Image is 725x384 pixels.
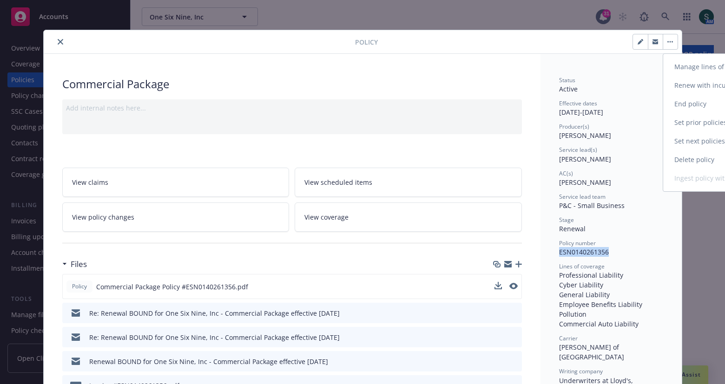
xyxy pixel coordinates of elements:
span: View scheduled items [304,177,372,187]
a: View policy changes [62,202,290,232]
div: Re: Renewal BOUND for One Six Nine, Inc - Commercial Package effective [DATE] [89,308,340,318]
div: Pollution [559,309,663,319]
button: download file [494,282,502,289]
span: [PERSON_NAME] [559,178,611,187]
span: Policy [355,37,378,47]
span: Policy number [559,239,596,247]
div: Employee Benefits Liability [559,299,663,309]
span: Lines of coverage [559,262,605,270]
div: Renewal BOUND for One Six Nine, Inc - Commercial Package effective [DATE] [89,357,328,366]
button: close [55,36,66,47]
div: Re: Renewal BOUND for One Six Nine, Inc - Commercial Package effective [DATE] [89,332,340,342]
span: [PERSON_NAME] of [GEOGRAPHIC_DATA] [559,343,624,361]
span: Renewal [559,224,586,233]
div: Files [62,258,87,270]
div: General Liability [559,290,663,299]
div: Add internal notes here... [66,103,518,113]
span: Service lead(s) [559,146,597,154]
button: download file [494,282,502,292]
span: [PERSON_NAME] [559,155,611,163]
button: download file [495,308,502,318]
span: View policy changes [72,212,134,222]
a: View scheduled items [295,168,522,197]
span: ESN0140261356 [559,247,609,256]
div: Commercial Auto Liability [559,319,663,329]
button: download file [495,332,502,342]
span: View coverage [304,212,349,222]
span: Producer(s) [559,123,589,130]
span: View claims [72,177,108,187]
div: Professional Liability [559,270,663,280]
span: Writing company [559,367,603,375]
h3: Files [71,258,87,270]
span: [PERSON_NAME] [559,131,611,140]
span: Effective dates [559,99,597,107]
div: Cyber Liability [559,280,663,290]
span: Commercial Package Policy #ESN0140261356.pdf [96,282,248,292]
span: Policy [70,282,89,291]
a: View claims [62,168,290,197]
a: View coverage [295,202,522,232]
span: AC(s) [559,169,573,177]
button: preview file [509,282,518,292]
div: Commercial Package [62,76,522,92]
button: preview file [510,332,518,342]
span: Active [559,85,578,93]
button: preview file [509,283,518,289]
span: Service lead team [559,193,606,201]
span: P&C - Small Business [559,201,625,210]
button: preview file [510,308,518,318]
span: Status [559,76,575,84]
button: download file [495,357,502,366]
div: [DATE] - [DATE] [559,99,663,117]
span: Carrier [559,334,578,342]
button: preview file [510,357,518,366]
span: Stage [559,216,574,224]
